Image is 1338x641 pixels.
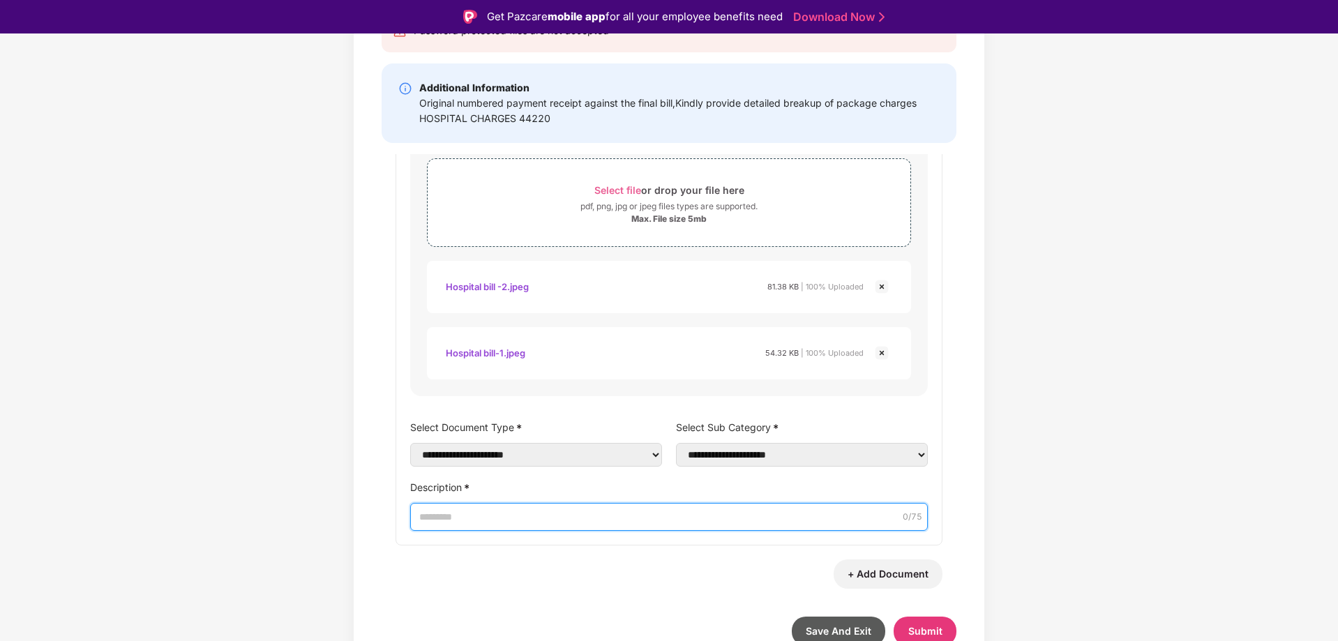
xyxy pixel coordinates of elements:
b: Additional Information [419,82,529,93]
div: or drop your file here [594,181,744,199]
a: Download Now [793,10,880,24]
span: 0 /75 [903,511,922,524]
div: Max. File size 5mb [631,213,707,225]
label: Select Document Type [410,417,662,437]
div: Original numbered payment receipt against the final bill,Kindly provide detailed breakup of packa... [419,96,940,126]
label: Description [410,477,928,497]
span: 81.38 KB [767,282,799,292]
img: svg+xml;base64,PHN2ZyBpZD0iQ3Jvc3MtMjR4MjQiIHhtbG5zPSJodHRwOi8vd3d3LnczLm9yZy8yMDAwL3N2ZyIgd2lkdG... [873,345,890,361]
img: svg+xml;base64,PHN2ZyBpZD0iSW5mby0yMHgyMCIgeG1sbnM9Imh0dHA6Ly93d3cudzMub3JnLzIwMDAvc3ZnIiB3aWR0aD... [398,82,412,96]
label: Select Sub Category [676,417,928,437]
div: pdf, png, jpg or jpeg files types are supported. [580,199,758,213]
div: Get Pazcare for all your employee benefits need [487,8,783,25]
span: 54.32 KB [765,348,799,358]
img: Stroke [879,10,885,24]
img: Logo [463,10,477,24]
span: Select file [594,184,641,196]
span: | 100% Uploaded [801,348,864,358]
img: svg+xml;base64,PHN2ZyBpZD0iQ3Jvc3MtMjR4MjQiIHhtbG5zPSJodHRwOi8vd3d3LnczLm9yZy8yMDAwL3N2ZyIgd2lkdG... [873,278,890,295]
span: | 100% Uploaded [801,282,864,292]
button: + Add Document [834,559,942,589]
strong: mobile app [548,10,606,23]
span: Select fileor drop your file herepdf, png, jpg or jpeg files types are supported.Max. File size 5mb [428,169,910,236]
span: Save And Exit [806,625,871,637]
span: Submit [908,625,942,637]
div: Hospital bill-1.jpeg [446,341,525,365]
div: Hospital bill -2.jpeg [446,275,529,299]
